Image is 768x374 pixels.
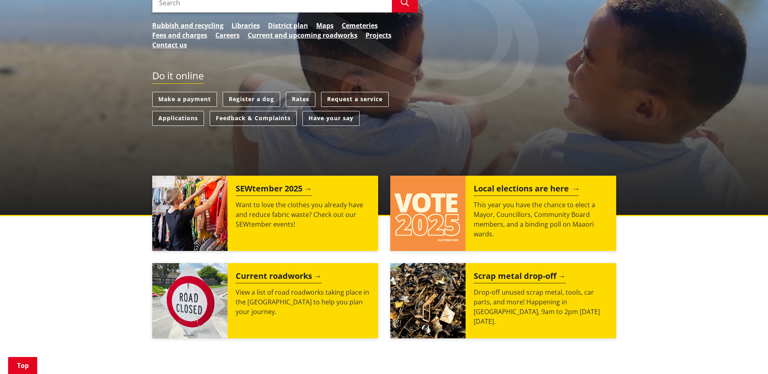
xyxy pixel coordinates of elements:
a: Top [8,357,37,374]
h2: Local elections are here [474,184,579,196]
h2: Do it online [152,70,204,84]
a: Applications [152,111,204,126]
a: Have your say [302,111,360,126]
a: Rates [286,92,315,107]
a: Request a service [321,92,389,107]
a: Rubbish and recycling [152,21,223,30]
img: Scrap metal collection [390,263,466,338]
p: Drop-off unused scrap metal, tools, car parts, and more! Happening in [GEOGRAPHIC_DATA], 9am to 2... [474,287,608,326]
p: This year you have the chance to elect a Mayor, Councillors, Community Board members, and a bindi... [474,200,608,239]
a: Current roadworks View a list of road roadworks taking place in the [GEOGRAPHIC_DATA] to help you... [152,263,378,338]
img: SEWtember [152,176,228,251]
a: Careers [215,30,240,40]
h2: Scrap metal drop-off [474,271,566,283]
a: SEWtember 2025 Want to love the clothes you already have and reduce fabric waste? Check out our S... [152,176,378,251]
img: Vote 2025 [390,176,466,251]
p: Want to love the clothes you already have and reduce fabric waste? Check out our SEWtember events! [236,200,370,229]
a: Feedback & Complaints [210,111,297,126]
p: View a list of road roadworks taking place in the [GEOGRAPHIC_DATA] to help you plan your journey. [236,287,370,317]
a: Maps [316,21,334,30]
h2: SEWtember 2025 [236,184,312,196]
h2: Current roadworks [236,271,322,283]
a: District plan [268,21,308,30]
a: Make a payment [152,92,217,107]
a: Projects [366,30,391,40]
a: Current and upcoming roadworks [248,30,357,40]
a: Cemeteries [342,21,378,30]
a: Local elections are here This year you have the chance to elect a Mayor, Councillors, Community B... [390,176,616,251]
a: Fees and charges [152,30,207,40]
img: Road closed sign [152,263,228,338]
a: Libraries [232,21,260,30]
iframe: Messenger Launcher [731,340,760,369]
a: Contact us [152,40,187,50]
a: Register a dog [223,92,280,107]
a: A massive pile of rusted scrap metal, including wheels and various industrial parts, under a clea... [390,263,616,338]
